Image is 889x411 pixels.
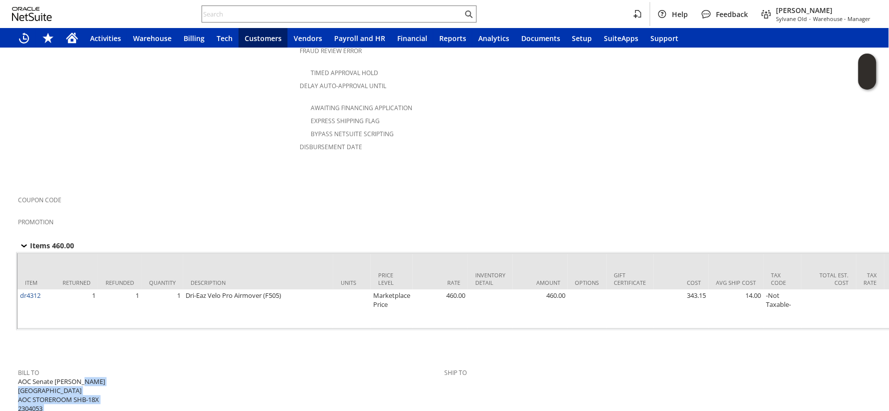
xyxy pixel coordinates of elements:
div: Returned [63,279,91,287]
svg: Shortcuts [42,32,54,44]
div: Item [25,279,48,287]
span: Activities [90,34,121,43]
div: Tax Code [771,272,794,287]
span: Sylvane Old [776,15,807,23]
a: Billing [178,28,211,48]
a: Tech [211,28,239,48]
a: Vendors [288,28,328,48]
span: Customers [245,34,282,43]
a: Timed Approval Hold [311,69,378,77]
span: SuiteApps [604,34,639,43]
a: Disbursement Date [300,143,362,151]
a: Financial [391,28,433,48]
a: Warehouse [127,28,178,48]
a: dr4312 [20,291,41,300]
td: Marketplace Price [371,290,413,329]
a: Delay Auto-Approval Until [300,82,386,90]
span: Setup [572,34,592,43]
a: Customers [239,28,288,48]
a: Coupon Code [18,196,62,205]
svg: logo [12,7,52,21]
span: Support [651,34,679,43]
div: Options [575,279,599,287]
span: Payroll and HR [334,34,385,43]
span: Vendors [294,34,322,43]
span: - [809,15,811,23]
a: Recent Records [12,28,36,48]
td: 14.00 [709,290,764,329]
span: Oracle Guided Learning Widget. To move around, please hold and drag [858,72,876,90]
span: Tech [217,34,233,43]
td: -Not Taxable- [764,290,801,329]
div: Gift Certificate [614,272,646,287]
div: Units [341,279,363,287]
span: Reports [439,34,466,43]
td: 1 [55,290,98,329]
a: Items [12,167,56,179]
div: Quantity [149,279,176,287]
td: 343.15 [654,290,709,329]
svg: Recent Records [18,32,30,44]
a: SuiteApps [598,28,645,48]
span: Billing [184,34,205,43]
div: Price Level [378,272,405,287]
span: Feedback [716,10,748,19]
input: Search [202,8,463,20]
span: Warehouse [133,34,172,43]
td: 460.00 [413,290,468,329]
span: Analytics [478,34,509,43]
a: Ship To [445,369,467,377]
a: Documents [515,28,566,48]
td: 460.00 [513,290,568,329]
span: 460.00 [52,241,74,251]
span: Financial [397,34,427,43]
div: Rate [420,279,460,287]
a: Items 460.00 [18,240,86,252]
span: Documents [521,34,560,43]
span: Help [672,10,688,19]
div: Refunded [106,279,134,287]
div: Shortcuts [36,28,60,48]
svg: Search [463,8,475,20]
a: Support [645,28,685,48]
a: Home [60,28,84,48]
div: Cost [661,279,701,287]
a: Address [12,340,64,352]
td: 1 [142,290,183,329]
a: Reports [433,28,472,48]
a: Bypass NetSuite Scripting [311,130,394,138]
span: [PERSON_NAME] [776,6,871,15]
span: Warehouse - Manager [813,15,871,23]
div: Inventory Detail [475,272,505,287]
div: Avg Ship Cost [716,279,756,287]
div: Description [191,279,326,287]
a: Fraud Review Error [300,47,362,55]
a: Bill To [18,369,39,377]
div: Tax Rate [864,272,877,287]
iframe: Click here to launch Oracle Guided Learning Help Panel [858,54,876,90]
a: Activities [84,28,127,48]
a: Payroll and HR [328,28,391,48]
td: 1 [98,290,142,329]
a: Setup [566,28,598,48]
td: Dri-Eaz Velo Pro Airmover (F505) [183,290,333,329]
div: Total Est. Cost [809,272,849,287]
a: Promotion [18,218,54,227]
div: Amount [520,279,560,287]
a: Analytics [472,28,515,48]
a: Awaiting Financing Application [311,104,412,112]
a: Express Shipping Flag [311,117,380,125]
svg: Home [66,32,78,44]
